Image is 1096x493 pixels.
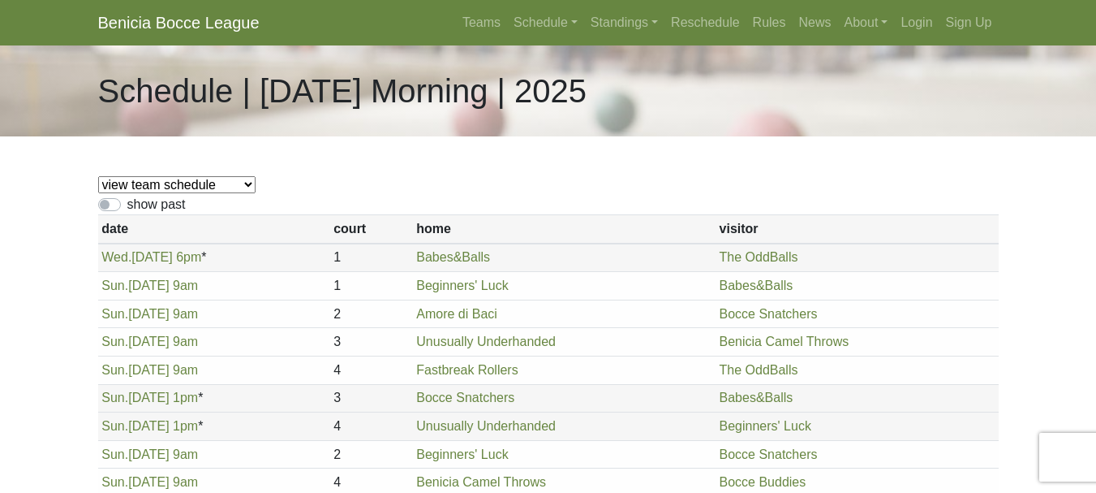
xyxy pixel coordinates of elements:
span: Sun. [101,363,128,377]
a: Bocce Snatchers [416,391,514,404]
a: Schedule [507,6,584,39]
a: Babes&Balls [720,391,793,404]
a: Teams [456,6,507,39]
td: 2 [329,300,412,328]
th: visitor [716,215,999,244]
a: Beginners' Luck [416,448,508,461]
a: Beginners' Luck [416,279,508,292]
td: 4 [329,413,412,441]
td: 1 [329,244,412,272]
th: home [413,215,716,244]
span: Sun. [101,475,128,489]
label: show past [127,195,186,214]
a: Sun.[DATE] 9am [101,475,198,489]
span: Wed. [101,250,131,264]
a: Benicia Camel Throws [416,475,546,489]
a: Sign Up [939,6,999,39]
a: The OddBalls [720,250,798,264]
a: Sun.[DATE] 1pm [101,419,198,433]
span: Sun. [101,391,128,404]
span: Sun. [101,419,128,433]
a: Bocce Buddies [720,475,806,489]
a: Fastbreak Rollers [416,363,518,377]
a: Benicia Camel Throws [720,335,849,348]
a: The OddBalls [720,363,798,377]
a: About [838,6,895,39]
a: Babes&Balls [720,279,793,292]
a: Sun.[DATE] 9am [101,448,198,461]
a: Rules [746,6,793,39]
td: 2 [329,440,412,469]
a: Sun.[DATE] 9am [101,279,198,292]
a: Benicia Bocce League [98,6,260,39]
a: Bocce Snatchers [720,448,818,461]
a: Beginners' Luck [720,419,811,433]
a: Amore di Baci [416,307,497,321]
span: Sun. [101,448,128,461]
td: 3 [329,328,412,357]
th: date [98,215,330,244]
a: Reschedule [664,6,746,39]
a: Sun.[DATE] 1pm [101,391,198,404]
span: Sun. [101,279,128,292]
td: 1 [329,272,412,301]
a: Standings [584,6,664,39]
a: Bocce Snatchers [720,307,818,321]
a: Sun.[DATE] 9am [101,363,198,377]
span: Sun. [101,307,128,321]
h1: Schedule | [DATE] Morning | 2025 [98,71,587,110]
td: 3 [329,384,412,413]
td: 4 [329,356,412,384]
a: Babes&Balls [416,250,490,264]
a: Unusually Underhanded [416,335,556,348]
a: Sun.[DATE] 9am [101,335,198,348]
a: Unusually Underhanded [416,419,556,433]
span: Sun. [101,335,128,348]
th: court [329,215,412,244]
a: Wed.[DATE] 6pm [101,250,201,264]
a: Login [894,6,939,39]
a: News [793,6,838,39]
a: Sun.[DATE] 9am [101,307,198,321]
